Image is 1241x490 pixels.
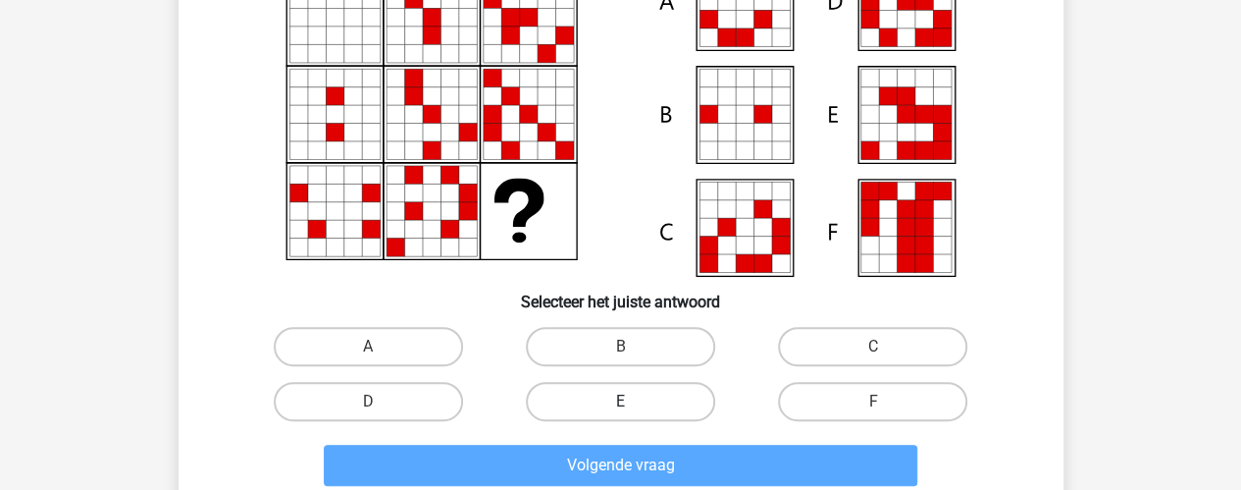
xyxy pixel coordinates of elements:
[274,327,463,366] label: A
[210,277,1032,311] h6: Selecteer het juiste antwoord
[778,327,967,366] label: C
[526,382,715,421] label: E
[324,445,917,486] button: Volgende vraag
[526,327,715,366] label: B
[778,382,967,421] label: F
[274,382,463,421] label: D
